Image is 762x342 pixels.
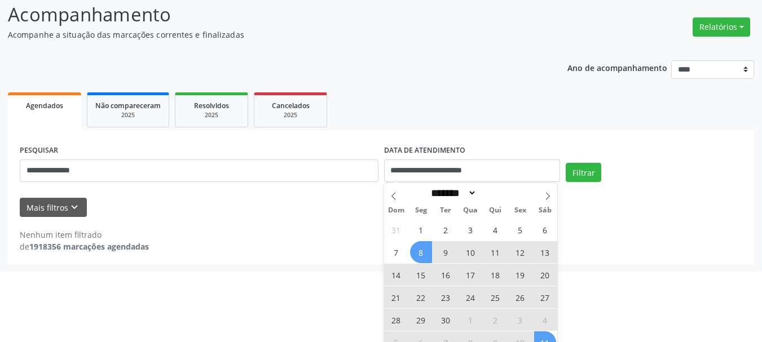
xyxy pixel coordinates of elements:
span: Qua [458,207,483,214]
span: Setembro 13, 2025 [534,241,556,263]
span: Setembro 7, 2025 [385,241,407,263]
input: Year [477,187,514,199]
span: Setembro 23, 2025 [435,286,457,308]
div: 2025 [183,111,240,119]
button: Filtrar [566,163,601,182]
span: Setembro 17, 2025 [460,264,482,286]
span: Setembro 10, 2025 [460,241,482,263]
span: Setembro 9, 2025 [435,241,457,263]
div: Nenhum item filtrado [20,229,149,241]
span: Setembro 5, 2025 [509,219,531,241]
span: Setembro 1, 2025 [410,219,432,241]
span: Setembro 12, 2025 [509,241,531,263]
span: Não compareceram [95,101,161,110]
select: Month [428,187,477,199]
span: Setembro 29, 2025 [410,309,432,331]
span: Setembro 8, 2025 [410,241,432,263]
span: Outubro 3, 2025 [509,309,531,331]
span: Setembro 18, 2025 [484,264,506,286]
span: Seg [408,207,433,214]
span: Cancelados [272,101,310,110]
button: Relatórios [693,17,750,37]
span: Setembro 4, 2025 [484,219,506,241]
span: Setembro 2, 2025 [435,219,457,241]
label: DATA DE ATENDIMENTO [384,142,465,159]
span: Setembro 28, 2025 [385,309,407,331]
p: Acompanhe a situação das marcações correntes e finalizadas [8,29,530,41]
div: 2025 [262,111,319,119]
span: Setembro 22, 2025 [410,286,432,308]
button: Mais filtroskeyboard_arrow_down [20,198,87,217]
span: Setembro 24, 2025 [460,286,482,308]
span: Setembro 3, 2025 [460,219,482,241]
i: keyboard_arrow_down [68,201,81,214]
span: Setembro 16, 2025 [435,264,457,286]
span: Setembro 21, 2025 [385,286,407,308]
label: PESQUISAR [20,142,58,159]
strong: 1918356 marcações agendadas [29,241,149,252]
span: Setembro 26, 2025 [509,286,531,308]
span: Setembro 19, 2025 [509,264,531,286]
span: Outubro 4, 2025 [534,309,556,331]
span: Outubro 1, 2025 [460,309,482,331]
span: Setembro 6, 2025 [534,219,556,241]
span: Ter [433,207,458,214]
span: Setembro 25, 2025 [484,286,506,308]
span: Setembro 14, 2025 [385,264,407,286]
p: Acompanhamento [8,1,530,29]
span: Setembro 27, 2025 [534,286,556,308]
span: Resolvidos [194,101,229,110]
span: Sex [508,207,532,214]
span: Setembro 15, 2025 [410,264,432,286]
span: Setembro 30, 2025 [435,309,457,331]
span: Dom [384,207,409,214]
span: Setembro 11, 2025 [484,241,506,263]
div: 2025 [95,111,161,119]
span: Setembro 20, 2025 [534,264,556,286]
div: de [20,241,149,252]
span: Agendados [26,101,63,110]
span: Sáb [532,207,557,214]
span: Qui [483,207,508,214]
p: Ano de acompanhamento [567,60,667,74]
span: Outubro 2, 2025 [484,309,506,331]
span: Agosto 31, 2025 [385,219,407,241]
